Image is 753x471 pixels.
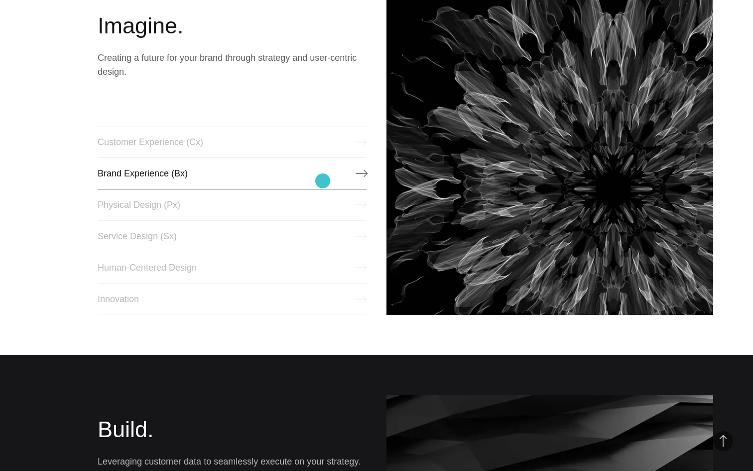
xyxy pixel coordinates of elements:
[713,431,733,451] button: Back to Top
[98,415,367,445] h2: Build.
[98,11,367,41] h2: Imagine.
[98,455,367,469] p: Leveraging customer data to seamlessly execute on your strategy.
[98,126,367,158] a: Customer Experience (Cx)
[98,283,367,315] a: Innovation
[98,220,367,252] a: Service Design (Sx)
[98,252,367,284] a: Human-Centered Design
[98,51,367,79] p: Creating a future for your brand through strategy and user-centric design.
[98,157,367,189] a: Brand Experience (Bx)
[98,189,367,221] a: Physical Design (Px)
